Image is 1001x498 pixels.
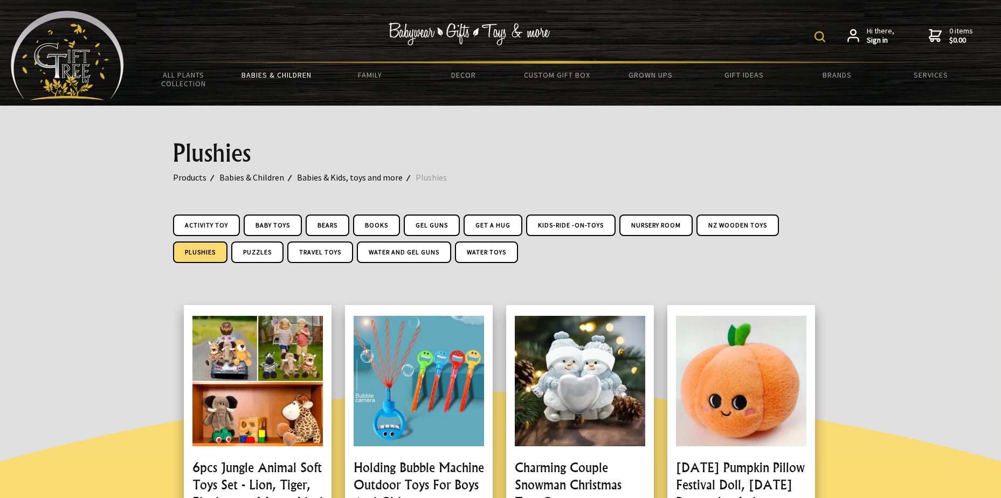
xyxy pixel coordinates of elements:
a: Decor [417,64,510,86]
a: Brands [791,64,884,86]
a: Water Toys [455,241,518,263]
img: Babywear - Gifts - Toys & more [389,23,550,45]
a: Get A Hug [464,215,522,236]
a: Babies & Kids, toys and more [297,170,416,184]
strong: $0.00 [949,36,973,45]
a: Babies & Children [230,64,323,86]
a: Gift Ideas [697,64,790,86]
a: Bears [306,215,349,236]
a: 0 items$0.00 [929,26,973,45]
a: Activity Toy [173,215,240,236]
a: Custom Gift Box [510,64,604,86]
a: Travel Toys [287,241,353,263]
a: All Plants Collection [137,64,230,95]
a: Books [353,215,400,236]
a: Gel Guns [404,215,460,236]
h1: Plushies [173,140,829,166]
a: Grown Ups [604,64,697,86]
a: Babies & Children [219,170,297,184]
a: Nursery Room [619,215,693,236]
strong: Sign in [867,36,894,45]
a: NZ Wooden Toys [696,215,779,236]
a: Hi there,Sign in [847,26,894,45]
a: Puzzles [231,241,284,263]
span: Hi there, [867,26,894,45]
img: product search [814,31,825,42]
a: Family [323,64,417,86]
img: Babyware - Gifts - Toys and more... [11,11,124,100]
a: Kids-Ride -on-Toys [526,215,616,236]
a: Water and Gel Guns [357,241,451,263]
a: Services [884,64,977,86]
a: Plushies [416,170,460,184]
a: Products [173,170,219,184]
a: Plushies [173,241,227,263]
a: Baby Toys [244,215,302,236]
span: 0 items [949,26,973,45]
